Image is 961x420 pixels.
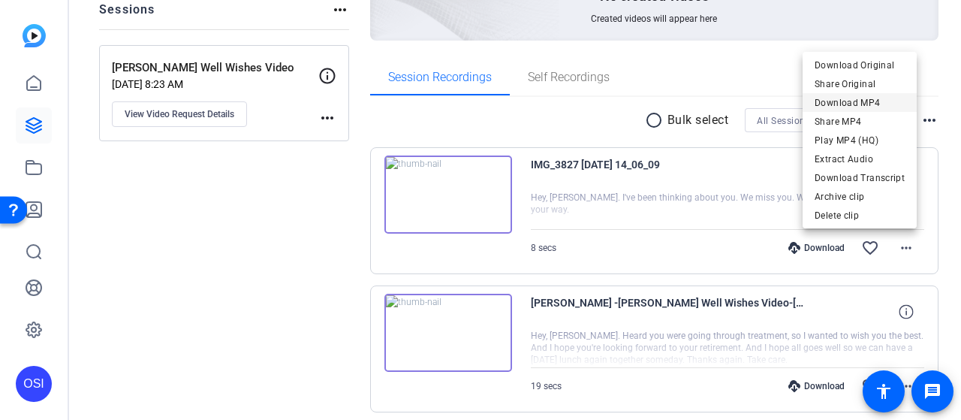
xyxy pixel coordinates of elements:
[815,131,905,150] span: Play MP4 (HQ)
[815,169,905,187] span: Download Transcript
[815,113,905,131] span: Share MP4
[815,56,905,74] span: Download Original
[815,207,905,225] span: Delete clip
[815,94,905,112] span: Download MP4
[815,150,905,168] span: Extract Audio
[815,188,905,206] span: Archive clip
[815,75,905,93] span: Share Original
